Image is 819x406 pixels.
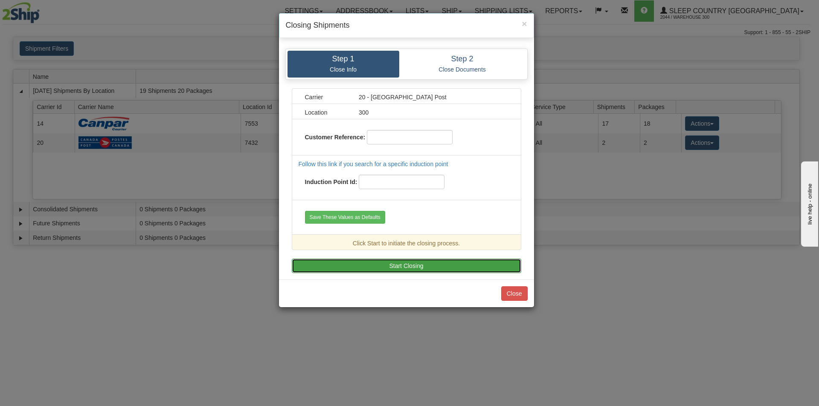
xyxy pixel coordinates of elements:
button: Close [501,286,528,301]
a: Step 2 Close Documents [399,51,526,78]
a: Follow this link if you search for a specific induction point [299,161,448,167]
div: live help - online [6,7,79,14]
h4: Closing Shipments [286,20,527,31]
iframe: chat widget [799,159,818,246]
div: Carrier [299,93,353,101]
label: Customer Reference: [305,133,366,141]
a: Step 1 Close Info [288,51,399,78]
span: × [522,19,527,29]
button: Start Closing [292,259,521,273]
p: Close Documents [406,66,519,73]
label: Induction Point Id: [305,178,357,186]
div: 300 [352,108,514,117]
div: Location [299,108,353,117]
p: Close Info [294,66,393,73]
button: Save These Values as Defaults [305,211,385,224]
h4: Step 2 [406,55,519,63]
div: 20 - [GEOGRAPHIC_DATA] Post [352,93,514,101]
h4: Step 1 [294,55,393,63]
div: Click Start to initiate the closing process. [299,239,514,248]
button: Close [522,19,527,28]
